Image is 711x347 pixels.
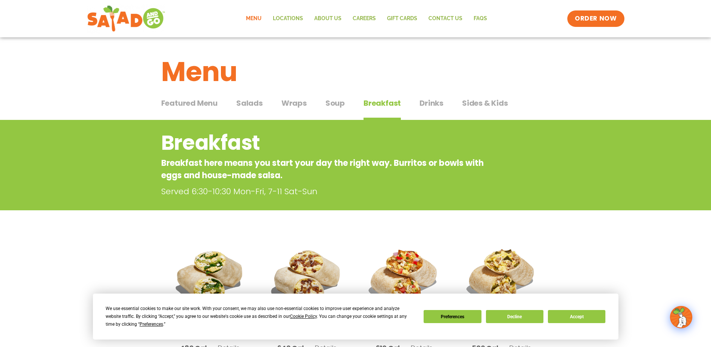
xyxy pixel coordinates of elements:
h1: Menu [161,52,550,92]
a: Careers [347,10,381,27]
a: Menu [240,10,267,27]
img: new-SAG-logo-768×292 [87,4,166,34]
span: Wraps [281,97,307,109]
a: Locations [267,10,309,27]
p: Served 6:30-10:30 Mon-Fri, 7-11 Sat-Sun [161,185,493,198]
span: ORDER NOW [575,14,617,23]
span: Preferences [140,322,163,327]
div: Cookie Consent Prompt [93,294,618,340]
h2: Breakfast [161,128,490,158]
img: Product photo for Traditional [264,236,350,322]
button: Preferences [424,310,481,323]
img: Product photo for Southwest [458,236,545,322]
a: About Us [309,10,347,27]
span: Featured Menu [161,97,218,109]
span: Soup [325,97,345,109]
span: Drinks [420,97,443,109]
img: Product photo for Fiesta [361,236,448,322]
span: Cookie Policy [290,314,317,319]
a: ORDER NOW [567,10,624,27]
div: Tabbed content [161,95,550,120]
img: wpChatIcon [671,307,692,328]
nav: Menu [240,10,493,27]
button: Decline [486,310,543,323]
span: Salads [236,97,263,109]
a: Contact Us [423,10,468,27]
a: FAQs [468,10,493,27]
span: Sides & Kids [462,97,508,109]
p: Breakfast here means you start your day the right way. Burritos or bowls with eggs and house-made... [161,157,490,182]
a: GIFT CARDS [381,10,423,27]
span: Breakfast [364,97,401,109]
div: We use essential cookies to make our site work. With your consent, we may also use non-essential ... [106,305,415,328]
button: Accept [548,310,605,323]
img: Product photo for Mediterranean Breakfast Burrito [167,236,253,322]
